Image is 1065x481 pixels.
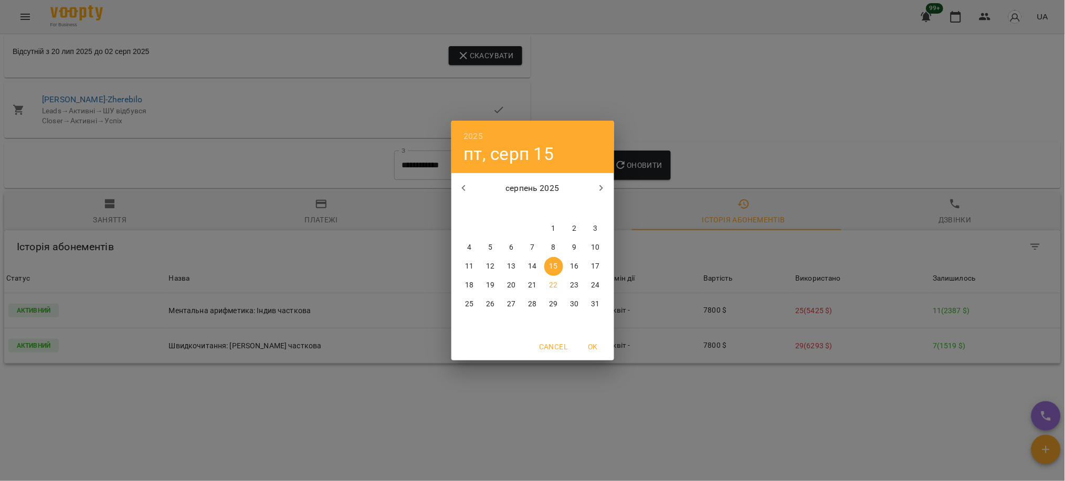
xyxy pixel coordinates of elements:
button: 17 [586,257,605,276]
button: 25 [460,295,479,314]
button: 2025 [464,129,483,144]
p: 27 [507,299,515,309]
p: 4 [467,242,471,253]
p: 21 [528,280,536,291]
button: OK [576,337,610,356]
button: 28 [523,295,542,314]
span: чт [523,204,542,214]
p: 31 [591,299,599,309]
button: 15 [544,257,563,276]
p: 26 [486,299,494,309]
button: Cancel [535,337,572,356]
p: 7 [530,242,534,253]
button: 29 [544,295,563,314]
button: 2 [565,219,584,238]
p: 5 [488,242,492,253]
span: пн [460,204,479,214]
p: 19 [486,280,494,291]
p: 13 [507,261,515,272]
p: 28 [528,299,536,309]
button: 11 [460,257,479,276]
button: 30 [565,295,584,314]
button: 1 [544,219,563,238]
p: 20 [507,280,515,291]
button: 14 [523,257,542,276]
span: вт [481,204,500,214]
p: 2 [572,223,576,234]
span: сб [565,204,584,214]
button: 22 [544,276,563,295]
p: 17 [591,261,599,272]
button: 10 [586,238,605,257]
p: 6 [509,242,513,253]
p: 29 [549,299,557,309]
p: 8 [551,242,555,253]
p: 30 [570,299,578,309]
p: 1 [551,223,555,234]
button: 9 [565,238,584,257]
button: 16 [565,257,584,276]
p: 9 [572,242,576,253]
p: 24 [591,280,599,291]
p: 16 [570,261,578,272]
p: 11 [465,261,473,272]
button: 20 [502,276,521,295]
button: 5 [481,238,500,257]
button: 31 [586,295,605,314]
p: серпень 2025 [476,182,589,195]
p: 10 [591,242,599,253]
button: пт, серп 15 [464,143,554,165]
span: ср [502,204,521,214]
p: 23 [570,280,578,291]
button: 13 [502,257,521,276]
button: 27 [502,295,521,314]
button: 19 [481,276,500,295]
p: 15 [549,261,557,272]
p: 3 [593,223,597,234]
button: 26 [481,295,500,314]
p: 18 [465,280,473,291]
button: 4 [460,238,479,257]
p: 22 [549,280,557,291]
span: нд [586,204,605,214]
button: 7 [523,238,542,257]
button: 18 [460,276,479,295]
p: 12 [486,261,494,272]
button: 21 [523,276,542,295]
span: Cancel [539,340,567,353]
span: пт [544,204,563,214]
button: 12 [481,257,500,276]
button: 23 [565,276,584,295]
button: 3 [586,219,605,238]
button: 8 [544,238,563,257]
p: 14 [528,261,536,272]
button: 24 [586,276,605,295]
button: 6 [502,238,521,257]
p: 25 [465,299,473,309]
span: OK [581,340,606,353]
